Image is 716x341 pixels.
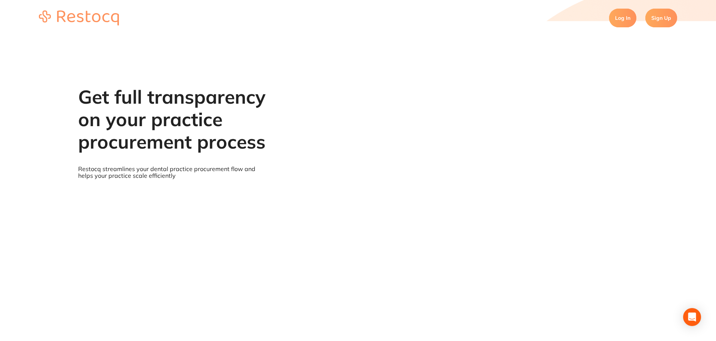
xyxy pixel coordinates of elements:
[39,10,119,25] img: restocq_logo.svg
[78,165,267,179] p: Restocq streamlines your dental practice procurement flow and helps your practice scale efficiently
[645,9,677,27] a: Sign Up
[609,9,636,27] a: Log In
[78,86,267,153] h1: Get full transparency on your practice procurement process
[683,308,701,326] div: Open Intercom Messenger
